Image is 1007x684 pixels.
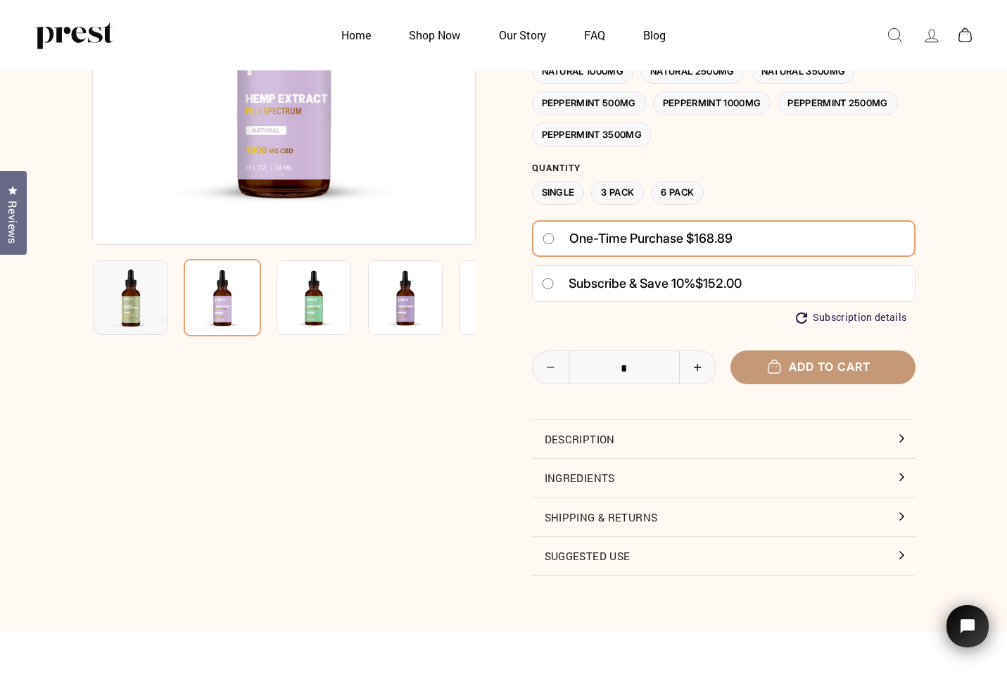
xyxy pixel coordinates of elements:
[532,498,916,536] button: Shipping & Returns
[813,312,907,324] span: Subscription details
[533,351,716,385] input: quantity
[460,260,534,335] img: CBD HEMP OIL 1 Ingredient
[775,360,870,374] span: Add to cart
[532,181,585,205] label: Single
[542,233,555,244] input: One-time purchase $168.89
[184,259,261,336] img: CBD HEMP OIL 1 Ingredient
[532,60,634,84] label: Natural 1000MG
[481,21,564,49] a: Our Story
[4,201,22,244] span: Reviews
[532,91,646,115] label: Peppermint 500MG
[532,163,916,174] label: Quantity
[533,351,569,384] button: Reduce item quantity by one
[324,21,388,49] a: Home
[730,350,916,384] button: Add to cart
[532,459,916,497] button: Ingredients
[368,260,443,335] img: CBD HEMP OIL 1 Ingredient
[541,278,555,289] input: Subscribe & save 10%$152.00
[569,226,733,251] span: One-time purchase $168.89
[626,21,683,49] a: Blog
[569,276,695,291] span: Subscribe & save 10%
[778,91,898,115] label: Peppermint 2500MG
[695,276,742,291] span: $152.00
[277,260,351,335] img: CBD HEMP OIL 1 Ingredient
[566,21,623,49] a: FAQ
[591,181,644,205] label: 3 Pack
[651,181,704,205] label: 6 Pack
[640,60,745,84] label: Natural 2500MG
[94,260,168,335] img: CBD HEMP OIL 1 Ingredient
[653,91,771,115] label: Peppermint 1000MG
[35,21,113,49] img: PREST ORGANICS
[752,60,856,84] label: Natural 3500MG
[532,122,652,147] label: Peppermint 3500MG
[532,537,916,575] button: Suggested Use
[796,312,907,324] button: Subscription details
[391,21,478,49] a: Shop Now
[928,585,1007,684] iframe: Tidio Chat
[679,351,716,384] button: Increase item quantity by one
[532,420,916,458] button: Description
[324,21,684,49] ul: Primary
